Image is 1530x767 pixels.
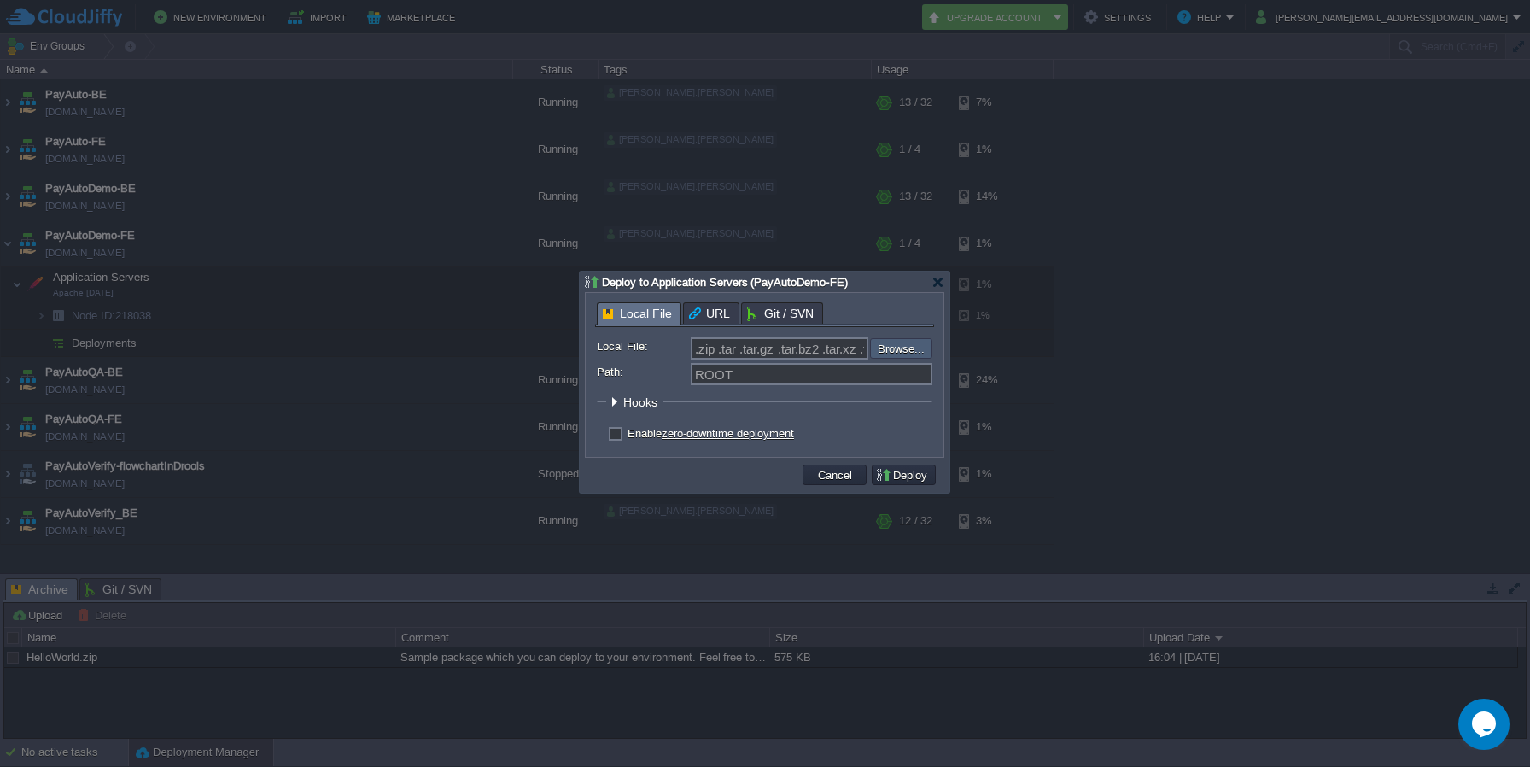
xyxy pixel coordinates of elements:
[747,303,814,324] span: Git / SVN
[597,363,689,381] label: Path:
[603,303,672,325] span: Local File
[602,276,848,289] span: Deploy to Application Servers (PayAutoDemo-FE)
[689,303,730,324] span: URL
[813,467,857,483] button: Cancel
[628,427,794,440] label: Enable
[623,395,662,409] span: Hooks
[875,467,932,483] button: Deploy
[1458,699,1513,750] iframe: chat widget
[662,427,794,440] a: zero-downtime deployment
[597,337,689,355] label: Local File:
